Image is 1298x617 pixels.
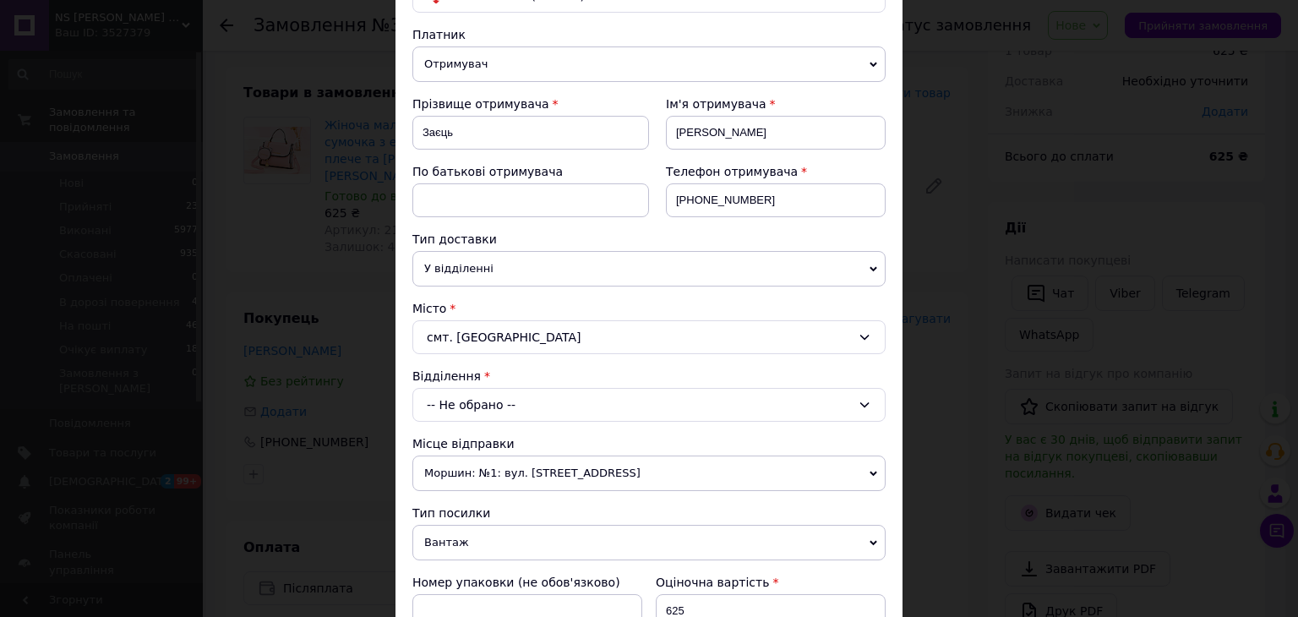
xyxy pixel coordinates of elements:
[412,368,886,385] div: Відділення
[412,437,515,450] span: Місце відправки
[656,574,886,591] div: Оціночна вартість
[666,183,886,217] input: +380
[666,165,798,178] span: Телефон отримувача
[412,232,497,246] span: Тип доставки
[412,251,886,287] span: У відділенні
[412,28,466,41] span: Платник
[412,97,549,111] span: Прізвище отримувача
[412,574,642,591] div: Номер упаковки (не обов'язково)
[412,388,886,422] div: -- Не обрано --
[412,320,886,354] div: смт. [GEOGRAPHIC_DATA]
[412,456,886,491] span: Моршин: №1: вул. [STREET_ADDRESS]
[412,525,886,560] span: Вантаж
[412,300,886,317] div: Місто
[412,46,886,82] span: Отримувач
[412,506,490,520] span: Тип посилки
[412,165,563,178] span: По батькові отримувача
[666,97,766,111] span: Ім'я отримувача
